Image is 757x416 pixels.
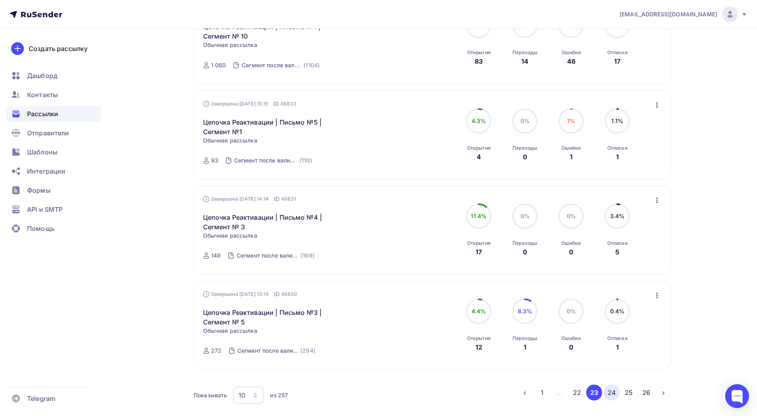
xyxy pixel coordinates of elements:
span: 1% [567,117,575,124]
div: Сегмент после валидации № 3 [237,252,299,260]
div: (110) [299,156,312,164]
div: 0 [569,342,573,352]
div: Сегмент после валидации № 10 [242,61,302,69]
button: 10 [233,386,264,404]
span: ID [273,100,279,108]
span: 46831 [281,195,296,203]
div: 1 [570,152,573,162]
div: Показывать [194,391,227,399]
div: 0 [523,247,527,257]
div: 83 [475,57,483,66]
div: (1104) [303,61,320,69]
span: Рассылки [27,109,58,119]
span: 46830 [281,290,297,298]
a: Сегмент после валидации № 1 (110) [233,154,313,167]
span: 0% [567,213,576,219]
span: Telegram [27,394,55,403]
span: Обычная рассылка [203,41,257,49]
div: из 257 [270,391,288,399]
span: 11.4% [471,213,487,219]
div: 0 [523,152,527,162]
a: Отправители [6,125,101,141]
div: Отписки [607,240,628,246]
div: 272 [211,347,221,355]
div: Открытия [467,145,491,151]
span: 8.3% [518,308,532,314]
span: API и SMTP [27,205,63,214]
a: Цепочка Реактивации | Письмо №1 | Сегмент № 10 [203,22,340,41]
span: 0% [520,213,530,219]
div: Переходы [512,335,537,342]
div: 4 [477,152,481,162]
div: Завершена [DATE] 15:15 [203,100,297,108]
a: Сегмент после валидации № 10 (1104) [241,59,321,72]
div: 1 060 [211,61,226,69]
span: [EMAIL_ADDRESS][DOMAIN_NAME] [620,10,717,18]
div: Отписки [607,335,628,342]
span: 0.4% [610,308,625,314]
span: Контакты [27,90,58,100]
a: Сегмент после валидации № 3 (169) [236,249,315,262]
button: Go to next page [655,385,671,400]
span: 3.4% [610,213,625,219]
button: Go to page 22 [569,385,585,400]
span: Формы [27,186,51,195]
div: Ошибки [561,335,581,342]
div: 12 [475,342,482,352]
div: 1 [616,342,619,352]
div: Ошибки [561,145,581,151]
span: Обычная рассылка [203,137,257,145]
div: Открытия [467,240,491,246]
div: (294) [300,347,315,355]
div: 1 [616,152,619,162]
span: ID [274,290,280,298]
span: Шаблоны [27,147,57,157]
div: (169) [301,252,315,260]
div: 5 [615,247,619,257]
button: Go to page 23 [586,385,602,400]
a: Контакты [6,87,101,103]
div: Открытия [467,335,491,342]
span: Отправители [27,128,69,138]
div: 46 [567,57,575,66]
div: 0 [569,247,573,257]
span: 4.4% [471,308,486,314]
span: Обычная рассылка [203,327,257,335]
div: 17 [614,57,620,66]
a: Дашборд [6,68,101,84]
div: Переходы [512,145,537,151]
a: Цепочка Реактивации | Письмо №4 | Сегмент № 3 [203,213,340,232]
div: 149 [211,252,221,260]
ul: Pagination [517,385,671,400]
span: Помощь [27,224,55,233]
a: Рассылки [6,106,101,122]
div: Сегмент после валидации № 1 [234,156,298,164]
div: Отписки [607,49,628,56]
div: Отписки [607,145,628,151]
span: Обычная рассылка [203,232,257,240]
a: Цепочка Реактивации | Письмо №5 | Сегмент №1 [203,117,340,137]
span: 46833 [280,100,297,108]
a: Цепочка Реактивации | Письмо №3 | Сегмент № 5 [203,308,340,327]
a: Сегмент после валидации № 5 (294) [237,344,316,357]
div: 93 [211,156,218,164]
div: Сегмент после валидации № 5 [237,347,299,355]
a: Формы [6,182,101,198]
div: 17 [475,247,482,257]
span: 0% [520,117,530,124]
div: 10 [239,391,245,400]
div: Завершена [DATE] 14:14 [203,195,296,203]
button: Go to page 1 [534,385,550,400]
button: Go to page 25 [621,385,637,400]
div: Ошибки [561,240,581,246]
div: Открытия [467,49,491,56]
span: 4.3% [471,117,486,124]
a: Шаблоны [6,144,101,160]
div: 1 [524,342,526,352]
div: 14 [521,57,528,66]
div: Переходы [512,49,537,56]
a: [EMAIL_ADDRESS][DOMAIN_NAME] [620,6,747,22]
button: Go to previous page [517,385,533,400]
span: Дашборд [27,71,57,80]
button: Go to page 24 [604,385,620,400]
